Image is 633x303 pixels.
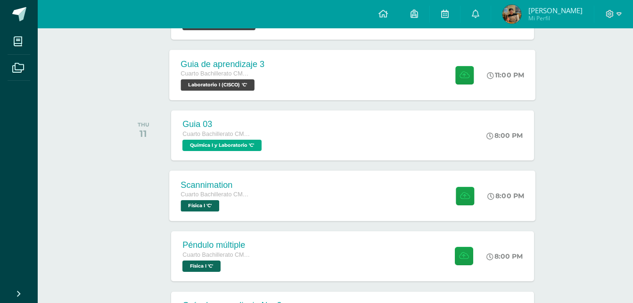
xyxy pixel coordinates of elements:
span: Laboratorio I (CISCO) 'C' [181,79,255,91]
img: 3030189eaae71ca911eee8d3938f0db6.png [502,5,521,24]
div: Guia 03 [182,119,264,129]
span: Cuarto Bachillerato CMP Bachillerato en CCLL con Orientación en Computación [182,131,253,137]
div: Péndulo múltiple [182,240,253,250]
div: 11 [138,128,149,139]
div: Guia de aprendizaje 3 [181,59,265,69]
div: 11:00 PM [487,71,525,79]
span: Química I y Laboratorio 'C' [182,140,262,151]
span: Cuarto Bachillerato CMP Bachillerato en CCLL con Orientación en Computación [182,252,253,258]
span: [PERSON_NAME] [528,6,583,15]
span: Cuarto Bachillerato CMP Bachillerato en CCLL con Orientación en Computación [181,191,253,198]
span: Cuarto Bachillerato CMP Bachillerato en CCLL con Orientación en Computación [181,70,253,77]
span: Mi Perfil [528,14,583,22]
div: 8:00 PM [488,192,525,200]
div: THU [138,121,149,128]
div: Scannimation [181,180,253,190]
span: Física I 'C' [181,200,220,211]
div: 8:00 PM [486,131,523,140]
div: 8:00 PM [486,252,523,261]
span: Física I 'C' [182,261,221,272]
